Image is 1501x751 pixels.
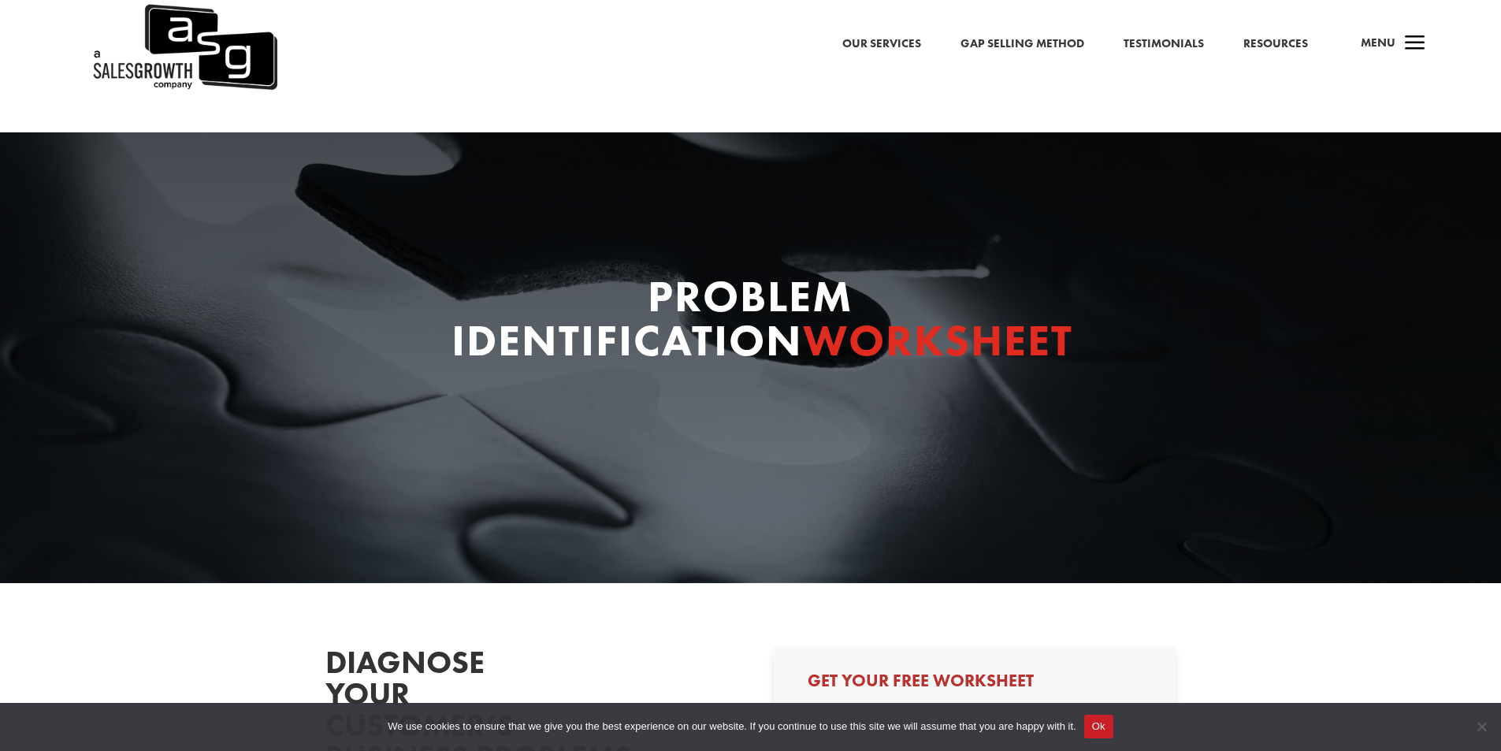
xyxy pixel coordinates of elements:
span: a [1399,28,1431,60]
a: Testimonials [1124,34,1204,54]
span: No [1473,719,1489,734]
h1: Problem Identification [451,274,1050,370]
span: Worksheet [803,312,1073,369]
span: Menu [1361,35,1395,50]
button: Ok [1084,715,1113,738]
a: Gap Selling Method [960,34,1084,54]
span: We use cookies to ensure that we give you the best experience on our website. If you continue to ... [388,719,1076,734]
a: Resources [1243,34,1308,54]
a: Our Services [842,34,921,54]
h3: Get Your Free Worksheet [808,672,1142,697]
